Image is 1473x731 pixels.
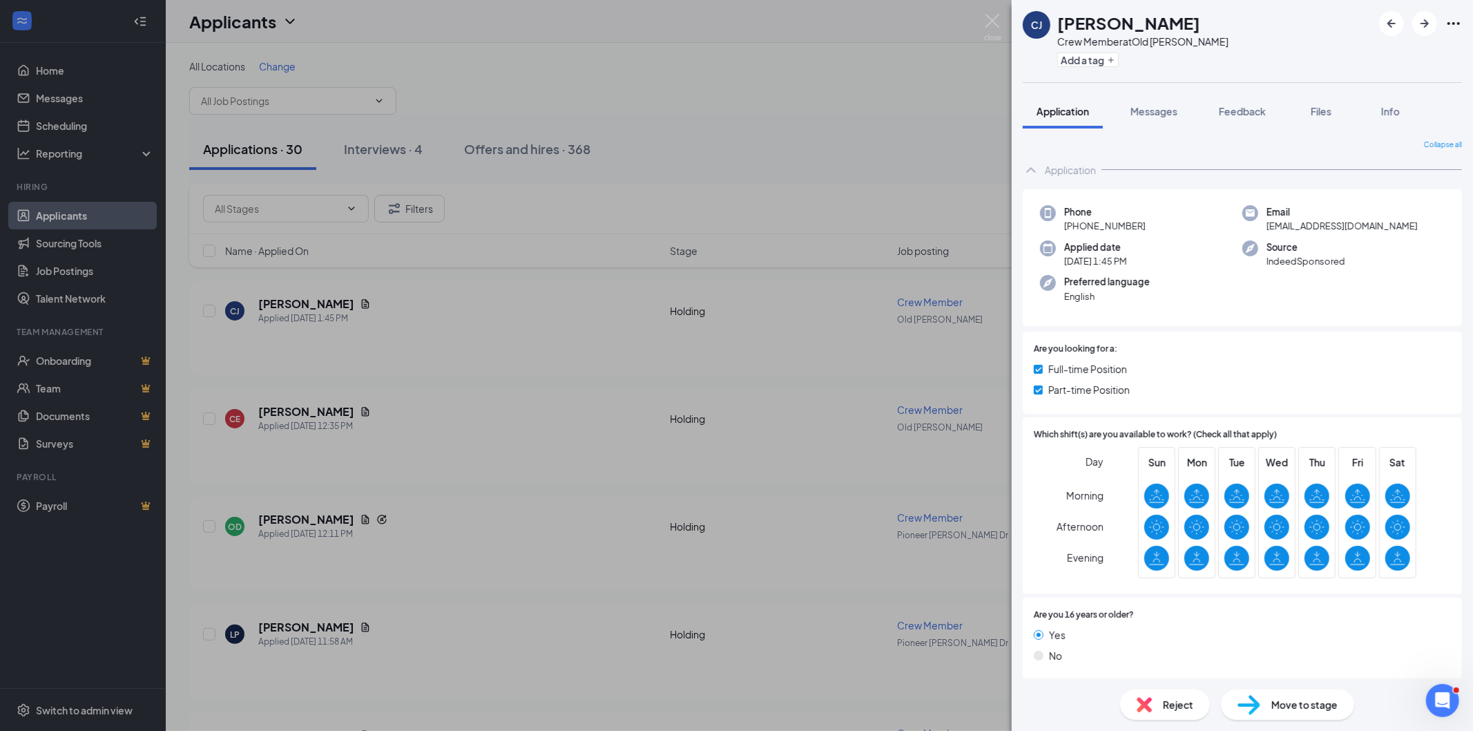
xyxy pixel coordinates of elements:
span: No [1049,648,1062,663]
svg: Ellipses [1445,15,1462,32]
span: Application [1037,105,1089,117]
iframe: Intercom live chat [1426,684,1459,717]
span: Applied date [1064,240,1127,254]
svg: ArrowLeftNew [1383,15,1400,32]
span: Yes [1049,627,1066,643]
span: Fri [1345,455,1370,470]
span: Phone [1064,205,1146,219]
span: Which shift(s) are you available to work? (Check all that apply) [1034,428,1277,442]
span: Source [1267,240,1345,254]
span: Reject [1163,697,1193,712]
div: Crew Member at Old [PERSON_NAME] [1057,35,1229,48]
span: [PHONE_NUMBER] [1064,219,1146,233]
span: Sun [1144,455,1169,470]
span: Afternoon [1057,514,1104,539]
span: Collapse all [1424,140,1462,151]
span: Mon [1184,455,1209,470]
span: Thu [1304,455,1329,470]
span: Are you 16 years or older? [1034,609,1134,622]
span: Feedback [1219,105,1266,117]
button: ArrowLeftNew [1379,11,1404,36]
span: Messages [1130,105,1177,117]
div: CJ [1031,18,1042,32]
h1: [PERSON_NAME] [1057,11,1200,35]
span: [EMAIL_ADDRESS][DOMAIN_NAME] [1267,219,1418,233]
span: Day [1086,454,1104,469]
span: Tue [1224,455,1249,470]
span: Part-time Position [1048,382,1130,397]
div: Application [1045,163,1096,177]
button: PlusAdd a tag [1057,53,1119,67]
svg: ArrowRight [1416,15,1433,32]
span: [DATE] 1:45 PM [1064,254,1127,268]
span: Morning [1066,483,1104,508]
span: Info [1381,105,1400,117]
span: Move to stage [1271,697,1338,712]
button: ArrowRight [1412,11,1437,36]
span: Wed [1264,455,1289,470]
span: IndeedSponsored [1267,254,1345,268]
span: Files [1311,105,1331,117]
span: Preferred language [1064,275,1150,289]
svg: ChevronUp [1023,162,1039,178]
span: Are you looking for a: [1034,343,1117,356]
span: English [1064,289,1150,303]
span: Full-time Position [1048,361,1127,377]
span: Sat [1385,455,1410,470]
span: Email [1267,205,1418,219]
span: Evening [1067,545,1104,570]
svg: Plus [1107,56,1115,64]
